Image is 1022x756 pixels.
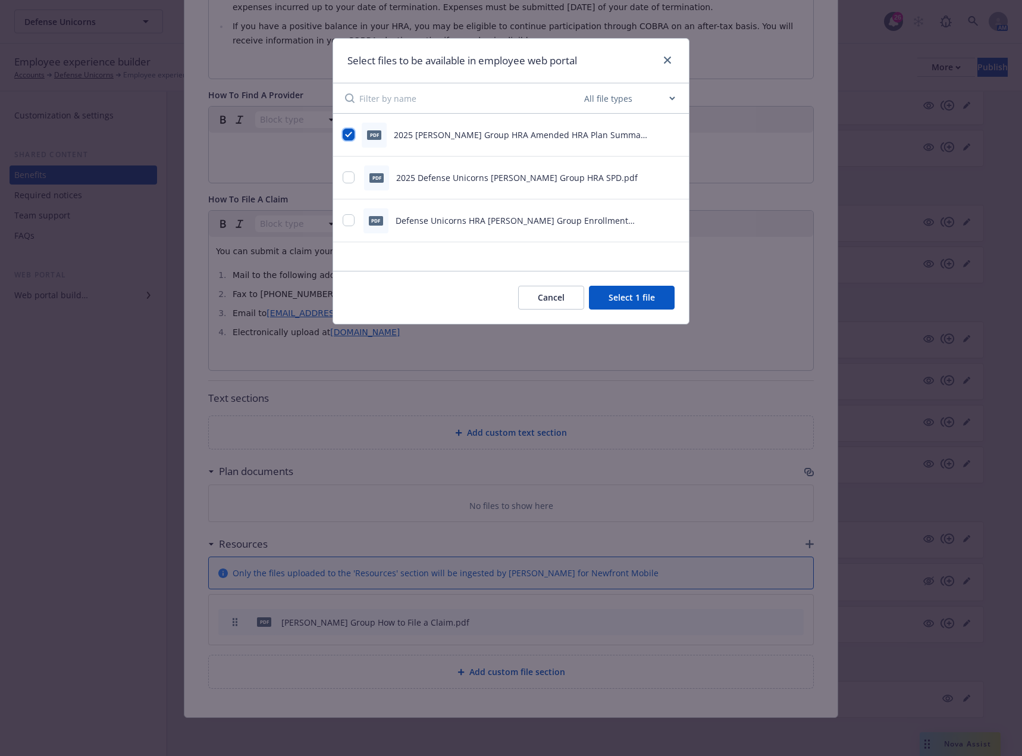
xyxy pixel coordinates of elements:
button: download file [650,129,659,141]
button: preview file [669,129,679,141]
input: Filter by name [359,83,582,113]
a: close [660,53,675,67]
span: 2025 [PERSON_NAME] Group HRA Amended HRA Plan Summary Defense Unicorns.pdf [394,129,648,153]
button: preview file [669,171,679,184]
button: download file [650,171,659,184]
span: 2025 Defense Unicorns [PERSON_NAME] Group HRA SPD.pdf [396,172,638,183]
span: pdf [369,173,384,182]
span: Defense Unicorns HRA [PERSON_NAME] Group Enrollment Form.pdf [396,215,635,239]
button: Cancel [518,286,584,310]
button: download file [650,214,659,227]
h1: Select files to be available in employee web portal [347,53,577,68]
svg: Search [345,93,355,103]
span: pdf [369,216,383,225]
span: pdf [367,130,381,139]
button: preview file [669,214,679,227]
button: Select 1 file [589,286,675,310]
